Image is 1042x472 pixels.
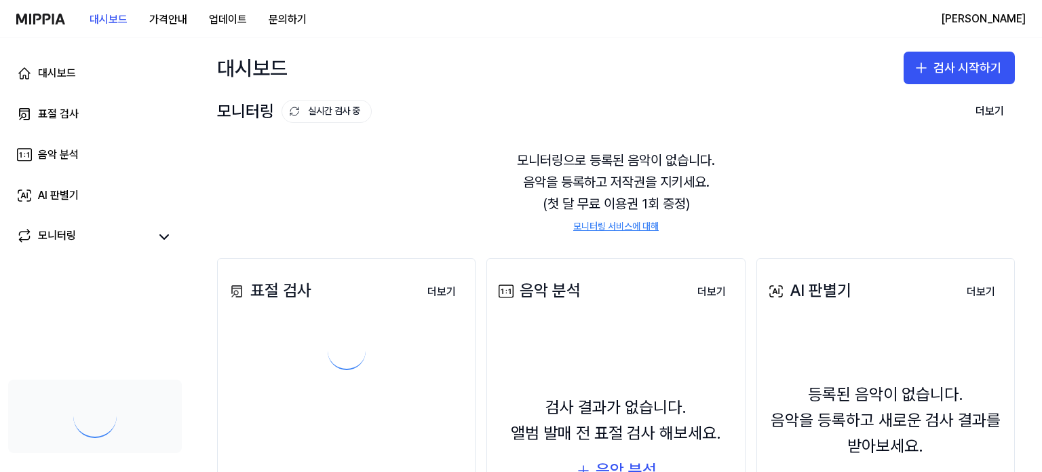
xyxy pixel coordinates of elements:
[511,395,721,447] div: 검사 결과가 없습니다. 앨범 발매 전 표절 검사 해보세요.
[282,100,372,123] button: 실시간 검사 중
[38,228,76,247] div: 모니터링
[904,52,1015,84] button: 검사 시작하기
[38,65,76,81] div: 대시보드
[138,6,198,33] button: 가격안내
[941,11,1026,27] button: [PERSON_NAME]
[417,278,467,306] button: 더보기
[965,98,1015,125] button: 더보기
[38,106,79,122] div: 표절 검사
[8,98,182,130] a: 표절 검사
[8,139,182,171] a: 음악 분석
[16,14,65,24] img: logo
[79,6,138,33] button: 대시보드
[38,187,79,204] div: AI 판별기
[956,278,1006,306] button: 더보기
[217,98,372,124] div: 모니터링
[217,52,288,84] div: 대시보드
[765,278,851,304] div: AI 판별기
[217,133,1015,250] div: 모니터링으로 등록된 음악이 없습니다. 음악을 등록하고 저작권을 지키세요. (첫 달 무료 이용권 1회 증정)
[956,277,1006,306] a: 더보기
[198,6,258,33] button: 업데이트
[226,278,311,304] div: 표절 검사
[765,382,1006,460] div: 등록된 음악이 없습니다. 음악을 등록하고 새로운 검사 결과를 받아보세요.
[258,6,317,33] button: 문의하기
[687,278,737,306] button: 더보기
[198,1,258,38] a: 업데이트
[495,278,581,304] div: 음악 분석
[38,147,79,163] div: 음악 분석
[573,220,659,234] a: 모니터링 서비스에 대해
[417,277,467,306] a: 더보기
[8,57,182,90] a: 대시보드
[16,228,149,247] a: 모니터링
[8,179,182,212] a: AI 판별기
[687,277,737,306] a: 더보기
